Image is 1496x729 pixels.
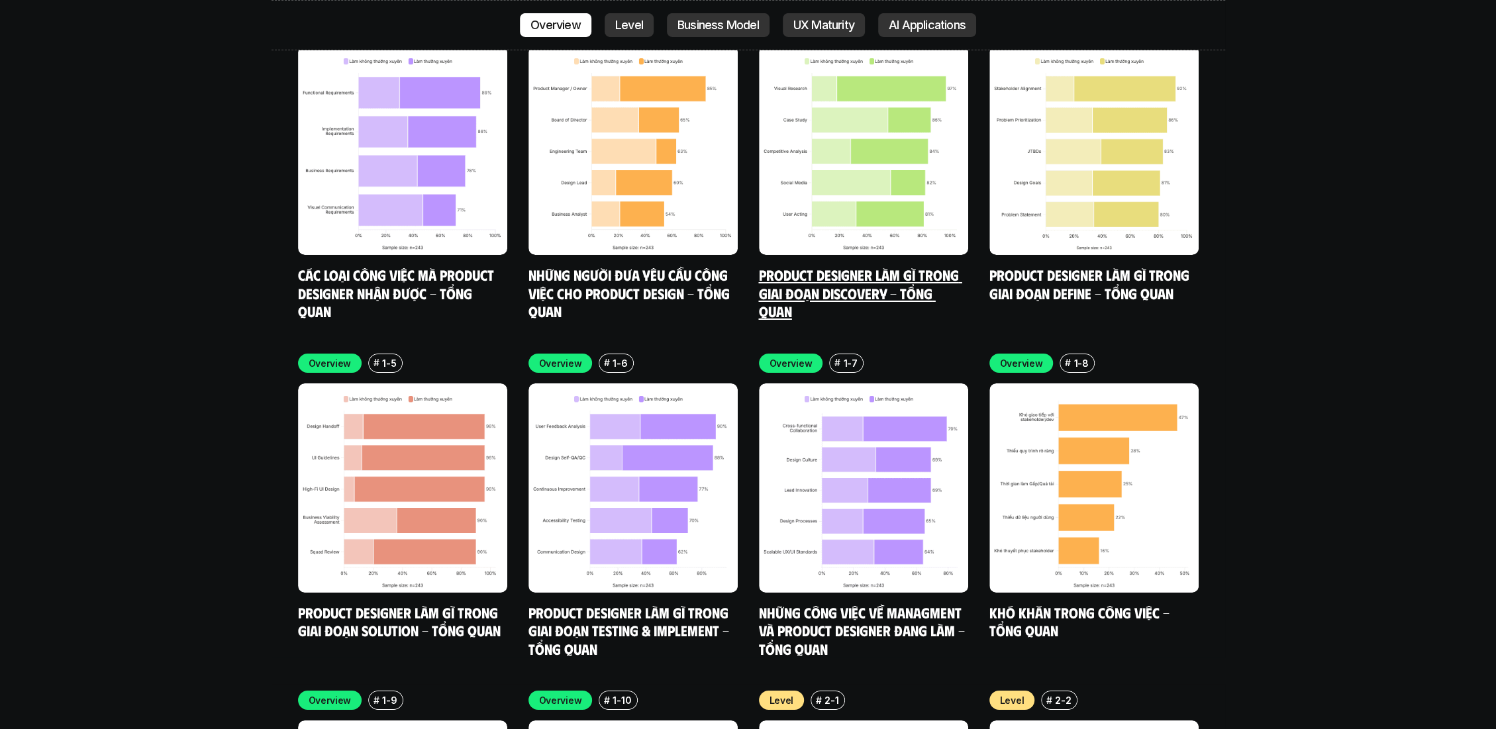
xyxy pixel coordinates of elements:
[520,13,591,37] a: Overview
[382,693,397,707] p: 1-9
[539,693,582,707] p: Overview
[667,13,770,37] a: Business Model
[1055,693,1071,707] p: 2-2
[374,695,379,705] h6: #
[298,266,497,320] a: Các loại công việc mà Product Designer nhận được - Tổng quan
[309,693,352,707] p: Overview
[834,358,840,367] h6: #
[759,603,968,657] a: Những công việc về Managment và Product Designer đang làm - Tổng quan
[989,603,1173,640] a: Khó khăn trong công việc - Tổng quan
[1000,356,1043,370] p: Overview
[615,19,643,32] p: Level
[604,695,610,705] h6: #
[770,356,813,370] p: Overview
[539,356,582,370] p: Overview
[889,19,966,32] p: AI Applications
[770,693,794,707] p: Level
[1046,695,1052,705] h6: #
[793,19,854,32] p: UX Maturity
[604,358,610,367] h6: #
[309,356,352,370] p: Overview
[816,695,822,705] h6: #
[1065,358,1071,367] h6: #
[605,13,654,37] a: Level
[1000,693,1024,707] p: Level
[298,603,501,640] a: Product Designer làm gì trong giai đoạn Solution - Tổng quan
[677,19,759,32] p: Business Model
[613,693,631,707] p: 1-10
[530,19,581,32] p: Overview
[528,266,733,320] a: Những người đưa yêu cầu công việc cho Product Design - Tổng quan
[824,693,838,707] p: 2-1
[374,358,379,367] h6: #
[613,356,627,370] p: 1-6
[783,13,865,37] a: UX Maturity
[1073,356,1088,370] p: 1-8
[878,13,976,37] a: AI Applications
[843,356,857,370] p: 1-7
[759,266,962,320] a: Product Designer làm gì trong giai đoạn Discovery - Tổng quan
[528,603,732,657] a: Product Designer làm gì trong giai đoạn Testing & Implement - Tổng quan
[382,356,396,370] p: 1-5
[989,266,1193,302] a: Product Designer làm gì trong giai đoạn Define - Tổng quan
